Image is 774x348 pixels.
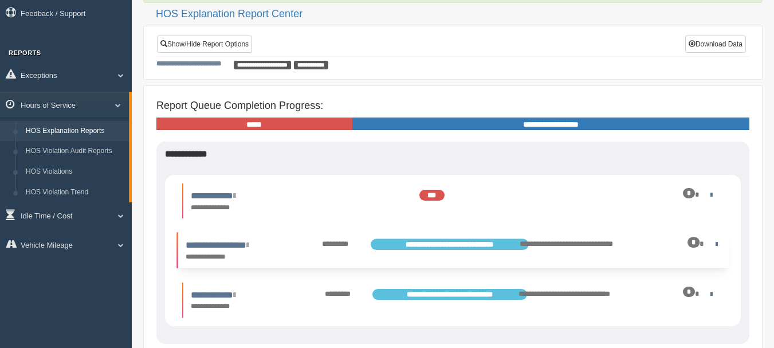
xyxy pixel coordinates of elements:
[21,141,129,162] a: HOS Violation Audit Reports
[21,182,129,203] a: HOS Violation Trend
[21,121,129,142] a: HOS Explanation Reports
[156,9,763,20] h2: HOS Explanation Report Center
[157,36,252,53] a: Show/Hide Report Options
[21,162,129,182] a: HOS Violations
[182,283,724,318] li: Expand
[182,183,724,218] li: Expand
[685,36,746,53] button: Download Data
[156,100,749,112] h4: Report Queue Completion Progress:
[177,233,729,268] li: Expand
